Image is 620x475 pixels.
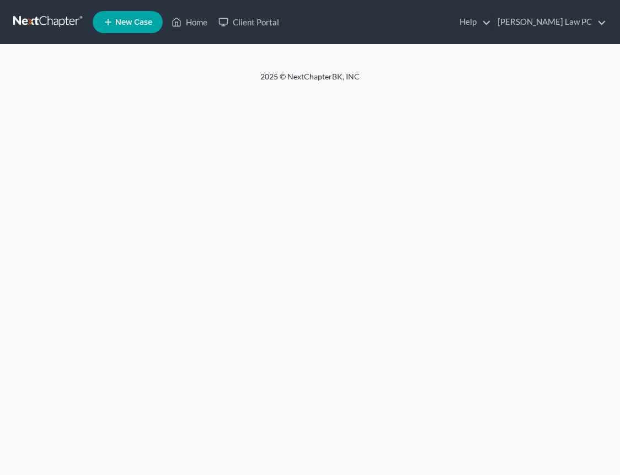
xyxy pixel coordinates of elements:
a: [PERSON_NAME] Law PC [492,12,606,32]
new-legal-case-button: New Case [93,11,163,33]
a: Help [454,12,491,32]
a: Home [166,12,213,32]
div: 2025 © NextChapterBK, INC [45,71,575,91]
a: Client Portal [213,12,285,32]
